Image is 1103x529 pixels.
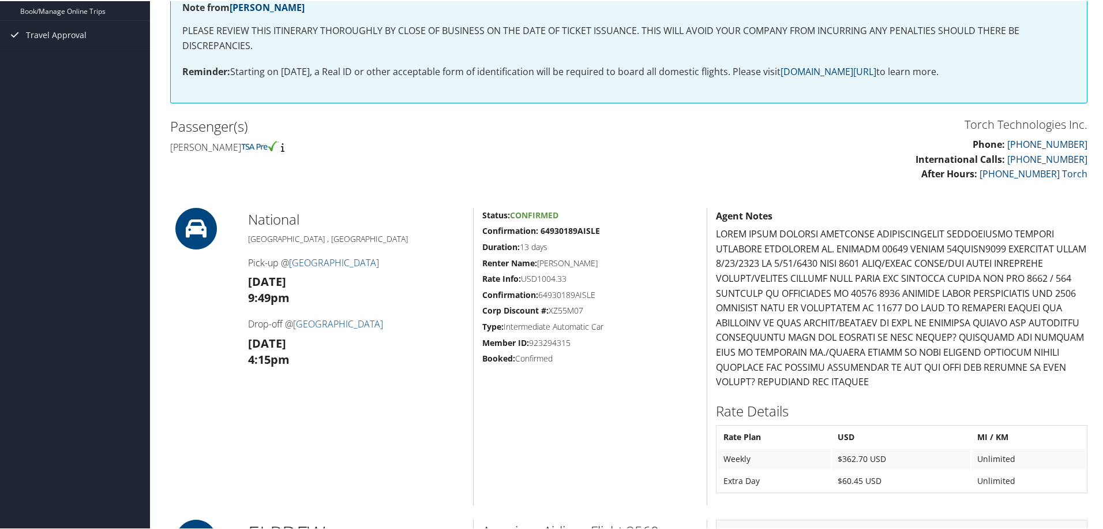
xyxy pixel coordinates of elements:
strong: International Calls: [916,152,1005,165]
h2: Passenger(s) [170,116,620,135]
h5: Confirmed [482,352,698,363]
td: $60.45 USD [832,470,970,490]
strong: 4:15pm [248,351,290,366]
strong: Duration: [482,240,520,251]
strong: Type: [482,320,504,331]
td: Unlimited [971,470,1086,490]
h5: 64930189AISLE [482,288,698,300]
h5: 13 days [482,240,698,252]
strong: Phone: [973,137,1005,150]
strong: Reminder: [182,64,230,77]
a: [PHONE_NUMBER] [1007,137,1087,150]
th: USD [832,426,970,446]
a: [DOMAIN_NAME][URL] [781,64,876,77]
a: [GEOGRAPHIC_DATA] [289,255,379,268]
span: Confirmed [510,208,558,219]
td: $362.70 USD [832,448,970,468]
h2: Rate Details [716,400,1087,420]
h5: 923294315 [482,336,698,348]
h3: Torch Technologies Inc. [637,116,1087,132]
strong: Confirmation: 64930189AISLE [482,224,600,235]
img: tsa-precheck.png [241,140,279,150]
h4: [PERSON_NAME] [170,140,620,152]
strong: Agent Notes [716,208,772,221]
p: LOREM IPSUM DOLORSI AMETCONSE ADIPISCINGELIT SEDDOEIUSMO TEMPORI UTLABORE ETDOLOREM AL. ENIMADM 0... [716,226,1087,389]
h5: [GEOGRAPHIC_DATA] , [GEOGRAPHIC_DATA] [248,232,464,244]
td: Extra Day [718,470,831,490]
h4: Drop-off @ [248,316,464,329]
a: [GEOGRAPHIC_DATA] [293,316,383,329]
strong: [DATE] [248,334,286,350]
th: MI / KM [971,426,1086,446]
a: [PHONE_NUMBER] Torch [980,166,1087,179]
td: Weekly [718,448,831,468]
strong: [DATE] [248,273,286,288]
h4: Pick-up @ [248,255,464,268]
strong: 9:49pm [248,289,290,304]
h2: National [248,208,464,228]
strong: Member ID: [482,336,529,347]
p: PLEASE REVIEW THIS ITINERARY THOROUGHLY BY CLOSE OF BUSINESS ON THE DATE OF TICKET ISSUANCE. THIS... [182,23,1075,52]
strong: Corp Discount #: [482,304,549,315]
p: Starting on [DATE], a Real ID or other acceptable form of identification will be required to boar... [182,64,1075,79]
td: Unlimited [971,448,1086,468]
h5: [PERSON_NAME] [482,256,698,268]
strong: Renter Name: [482,256,537,267]
h5: USD1004.33 [482,272,698,284]
th: Rate Plan [718,426,831,446]
strong: Confirmation: [482,288,538,299]
strong: Status: [482,208,510,219]
span: Travel Approval [26,20,87,49]
h5: Intermediate Automatic Car [482,320,698,331]
h5: XZ55M07 [482,304,698,315]
strong: Booked: [482,352,515,363]
a: [PHONE_NUMBER] [1007,152,1087,165]
strong: Rate Info: [482,272,521,283]
strong: After Hours: [921,166,977,179]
